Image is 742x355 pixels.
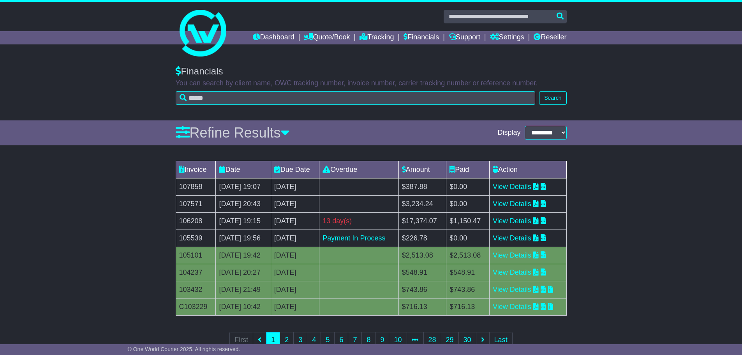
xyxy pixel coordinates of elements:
td: $0.00 [446,178,490,195]
td: [DATE] 19:42 [216,247,271,264]
a: Last [489,332,513,348]
div: 13 day(s) [323,216,395,226]
a: 7 [348,332,362,348]
td: $0.00 [446,195,490,212]
td: [DATE] [271,195,319,212]
div: Payment In Process [323,233,395,244]
a: Tracking [360,31,394,44]
td: [DATE] [271,178,319,195]
td: [DATE] [271,298,319,315]
td: [DATE] 20:43 [216,195,271,212]
td: 103432 [176,281,216,298]
td: Due Date [271,161,319,178]
td: $2,513.08 [398,247,446,264]
a: Reseller [534,31,566,44]
td: $0.00 [446,230,490,247]
a: View Details [493,200,531,208]
a: View Details [493,286,531,293]
a: Quote/Book [304,31,350,44]
td: $548.91 [446,264,490,281]
td: [DATE] 19:56 [216,230,271,247]
a: Settings [490,31,524,44]
td: 104237 [176,264,216,281]
a: 30 [458,332,476,348]
a: 10 [389,332,407,348]
a: 28 [423,332,441,348]
div: Financials [176,66,567,77]
td: Invoice [176,161,216,178]
td: [DATE] [271,281,319,298]
td: [DATE] 10:42 [216,298,271,315]
a: Support [449,31,480,44]
td: Date [216,161,271,178]
td: [DATE] 19:07 [216,178,271,195]
td: [DATE] 21:49 [216,281,271,298]
td: Paid [446,161,490,178]
button: Search [539,91,566,105]
a: 6 [334,332,348,348]
a: View Details [493,268,531,276]
td: C103229 [176,298,216,315]
a: 4 [307,332,321,348]
a: 9 [375,332,389,348]
td: [DATE] [271,212,319,230]
a: 29 [441,332,459,348]
td: Amount [398,161,446,178]
a: View Details [493,217,531,225]
a: 1 [266,332,280,348]
td: $716.13 [446,298,490,315]
a: Financials [404,31,439,44]
p: You can search by client name, OWC tracking number, invoice number, carrier tracking number or re... [176,79,567,88]
td: $2,513.08 [446,247,490,264]
a: View Details [493,303,531,311]
td: Overdue [319,161,398,178]
a: Dashboard [253,31,294,44]
td: $743.86 [398,281,446,298]
a: Refine Results [176,125,290,141]
span: © One World Courier 2025. All rights reserved. [128,346,240,352]
td: Action [490,161,566,178]
td: $1,150.47 [446,212,490,230]
a: 2 [280,332,294,348]
span: Display [497,129,520,137]
td: $387.88 [398,178,446,195]
td: $743.86 [446,281,490,298]
a: 5 [321,332,335,348]
td: $716.13 [398,298,446,315]
td: 106208 [176,212,216,230]
td: [DATE] [271,230,319,247]
td: 105101 [176,247,216,264]
td: 107858 [176,178,216,195]
td: $3,234.24 [398,195,446,212]
td: [DATE] 20:27 [216,264,271,281]
a: View Details [493,234,531,242]
td: [DATE] 19:15 [216,212,271,230]
td: [DATE] [271,264,319,281]
td: [DATE] [271,247,319,264]
td: $548.91 [398,264,446,281]
td: $17,374.07 [398,212,446,230]
a: View Details [493,251,531,259]
td: 105539 [176,230,216,247]
a: 8 [361,332,375,348]
td: 107571 [176,195,216,212]
td: $226.78 [398,230,446,247]
a: 3 [293,332,307,348]
a: View Details [493,183,531,191]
